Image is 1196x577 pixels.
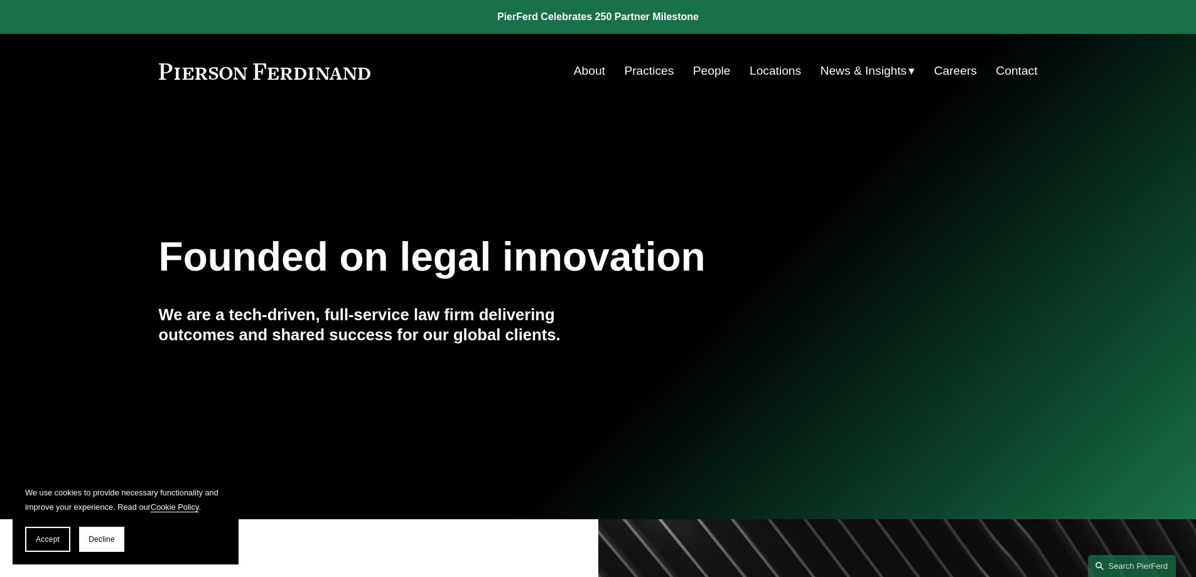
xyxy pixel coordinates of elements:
[151,502,199,512] a: Cookie Policy
[13,473,239,564] section: Cookie banner
[574,59,605,83] a: About
[821,60,907,82] span: News & Insights
[159,305,598,345] h4: We are a tech-driven, full-service law firm delivering outcomes and shared success for our global...
[693,59,731,83] a: People
[25,485,226,514] p: We use cookies to provide necessary functionality and improve your experience. Read our .
[624,59,674,83] a: Practices
[159,234,892,280] h1: Founded on legal innovation
[89,535,115,544] span: Decline
[934,59,977,83] a: Careers
[1088,555,1176,577] a: Search this site
[996,59,1037,83] a: Contact
[36,535,60,544] span: Accept
[750,59,801,83] a: Locations
[25,527,70,552] button: Accept
[821,59,915,83] a: folder dropdown
[79,527,124,552] button: Decline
